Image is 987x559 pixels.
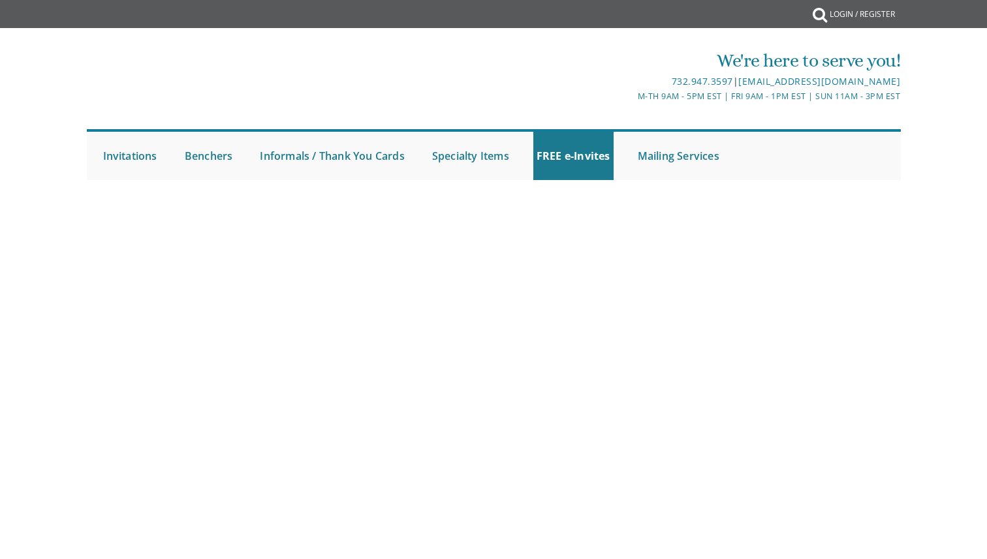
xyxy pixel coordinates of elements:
a: Invitations [100,132,161,180]
a: Informals / Thank You Cards [257,132,407,180]
a: Benchers [181,132,236,180]
div: | [358,74,900,89]
a: Mailing Services [634,132,723,180]
a: 732.947.3597 [672,75,733,87]
a: [EMAIL_ADDRESS][DOMAIN_NAME] [738,75,900,87]
div: M-Th 9am - 5pm EST | Fri 9am - 1pm EST | Sun 11am - 3pm EST [358,89,900,103]
a: FREE e-Invites [533,132,614,180]
a: Specialty Items [429,132,512,180]
div: We're here to serve you! [358,48,900,74]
